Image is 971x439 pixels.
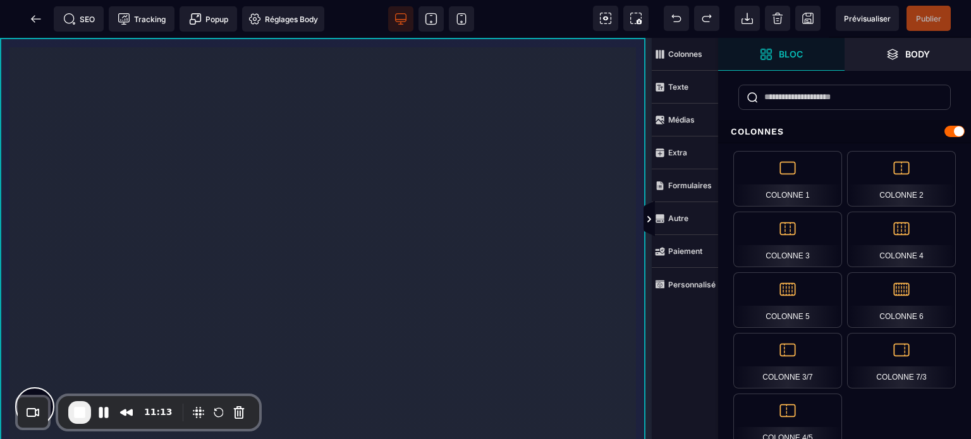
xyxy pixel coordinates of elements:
[836,6,899,31] span: Aperçu
[847,272,956,328] div: Colonne 6
[733,151,842,207] div: Colonne 1
[907,6,951,31] span: Enregistrer le contenu
[845,38,971,71] span: Ouvrir les calques
[652,268,718,301] span: Personnalisé
[593,6,618,31] span: Voir les composants
[718,201,731,239] span: Afficher les vues
[109,6,174,32] span: Code de suivi
[916,14,941,23] span: Publier
[652,38,718,71] span: Colonnes
[668,49,702,59] strong: Colonnes
[652,169,718,202] span: Formulaires
[847,151,956,207] div: Colonne 2
[189,13,228,25] span: Popup
[248,13,318,25] span: Réglages Body
[847,212,956,267] div: Colonne 4
[664,6,689,31] span: Défaire
[668,82,688,92] strong: Texte
[847,333,956,388] div: Colonne 7/3
[668,246,702,256] strong: Paiement
[652,71,718,104] span: Texte
[668,280,716,289] strong: Personnalisé
[694,6,719,31] span: Rétablir
[718,120,971,143] div: Colonnes
[652,235,718,268] span: Paiement
[795,6,821,31] span: Enregistrer
[242,6,324,32] span: Favicon
[779,49,803,59] strong: Bloc
[623,6,649,31] span: Capture d'écran
[668,181,712,190] strong: Formulaires
[418,6,444,32] span: Voir tablette
[718,38,845,71] span: Ouvrir les blocs
[63,13,95,25] span: SEO
[905,49,930,59] strong: Body
[765,6,790,31] span: Nettoyage
[449,6,474,32] span: Voir mobile
[733,333,842,388] div: Colonne 3/7
[23,6,49,32] span: Retour
[844,14,891,23] span: Prévisualiser
[118,13,166,25] span: Tracking
[388,6,413,32] span: Voir bureau
[652,202,718,235] span: Autre
[54,6,104,32] span: Métadata SEO
[733,272,842,328] div: Colonne 5
[652,104,718,136] span: Médias
[652,136,718,169] span: Extra
[668,213,688,223] strong: Autre
[180,6,237,32] span: Créer une alerte modale
[733,212,842,267] div: Colonne 3
[735,6,760,31] span: Importer
[668,115,695,124] strong: Médias
[668,148,687,157] strong: Extra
